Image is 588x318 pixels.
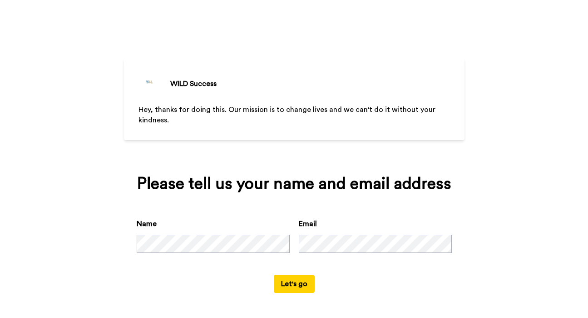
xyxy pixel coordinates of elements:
div: WILD Success [170,78,217,89]
span: Hey, thanks for doing this. Our mission is to change lives and we can't do it without your kindness. [138,106,437,124]
button: Let's go [274,275,315,293]
label: Name [137,218,157,229]
div: Please tell us your name and email address [137,175,452,193]
label: Email [299,218,317,229]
